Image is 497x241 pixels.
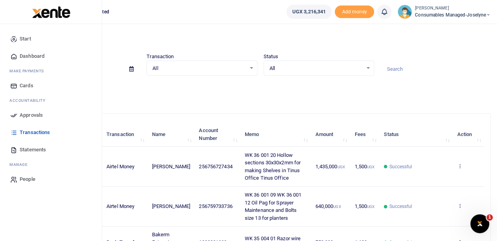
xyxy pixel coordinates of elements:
th: Transaction: activate to sort column ascending [102,122,148,147]
span: WK 36 001 20 Hollow sections 30x30x2mm for making Shelves in Tinus Office Tinus Office [245,152,301,181]
span: [PERSON_NAME] [152,164,190,169]
span: Approvals [20,111,43,119]
span: 640,000 [315,203,341,209]
a: People [6,171,95,188]
iframe: Intercom live chat [470,214,489,233]
span: 1,500 [354,203,374,209]
span: Airtel Money [106,203,134,209]
small: UGX [337,165,345,169]
li: Toup your wallet [335,6,374,18]
th: Name: activate to sort column ascending [147,122,194,147]
span: People [20,175,35,183]
small: UGX [367,204,374,209]
th: Amount: activate to sort column ascending [311,122,350,147]
span: Successful [389,203,412,210]
a: Transactions [6,124,95,141]
a: profile-user [PERSON_NAME] Consumables managed-Joselyne [398,5,491,19]
span: anage [13,162,28,167]
span: Airtel Money [106,164,134,169]
a: Start [6,30,95,48]
span: Successful [389,163,412,170]
a: Dashboard [6,48,95,65]
small: UGX [333,204,341,209]
span: WK 36 001 09 WK 36 001 12 Oil Pag for Sprayer Maintenance and Bolts size 13 for planters [245,192,301,221]
span: 1 [486,214,493,221]
span: 1,435,000 [315,164,345,169]
a: Approvals [6,107,95,124]
span: All [270,64,363,72]
span: Add money [335,6,374,18]
label: Status [264,53,279,61]
span: Dashboard [20,52,44,60]
small: UGX [367,165,374,169]
span: 256759733736 [199,203,232,209]
th: Account Number: activate to sort column ascending [194,122,240,147]
p: Download [30,85,491,94]
a: Add money [335,8,374,14]
th: Status: activate to sort column ascending [380,122,453,147]
span: [PERSON_NAME] [152,203,190,209]
li: M [6,158,95,171]
span: Statements [20,146,46,154]
img: profile-user [398,5,412,19]
a: logo-small logo-large logo-large [31,9,70,15]
a: Statements [6,141,95,158]
small: [PERSON_NAME] [415,5,491,12]
th: Memo: activate to sort column ascending [240,122,311,147]
span: Cards [20,82,33,90]
span: ake Payments [13,68,44,74]
label: Transaction [147,53,174,61]
span: Transactions [20,129,50,136]
span: 1,500 [354,164,374,169]
span: Consumables managed-Joselyne [415,11,491,18]
th: Fees: activate to sort column ascending [350,122,380,147]
span: UGX 3,216,341 [292,8,326,16]
li: Wallet ballance [283,5,335,19]
span: 256756727434 [199,164,232,169]
a: UGX 3,216,341 [286,5,332,19]
a: Cards [6,77,95,94]
input: Search [380,63,491,76]
span: All [152,64,246,72]
li: Ac [6,94,95,107]
h4: Transactions [30,34,491,42]
span: Start [20,35,31,43]
span: countability [15,98,45,103]
li: M [6,65,95,77]
img: logo-large [32,6,70,18]
th: Action: activate to sort column ascending [453,122,484,147]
